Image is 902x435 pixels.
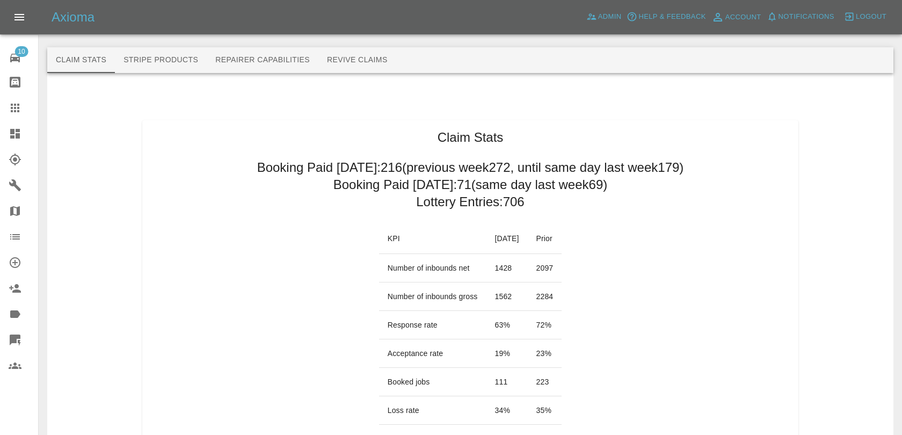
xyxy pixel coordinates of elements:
[528,396,562,425] td: 35 %
[764,9,837,25] button: Notifications
[528,339,562,368] td: 23 %
[709,9,764,26] a: Account
[624,9,708,25] button: Help & Feedback
[115,47,207,73] button: Stripe Products
[528,368,562,396] td: 223
[486,368,528,396] td: 111
[379,368,486,396] td: Booked jobs
[486,339,528,368] td: 19 %
[528,282,562,311] td: 2284
[379,254,486,282] td: Number of inbounds net
[841,9,889,25] button: Logout
[598,11,622,23] span: Admin
[856,11,886,23] span: Logout
[638,11,705,23] span: Help & Feedback
[528,223,562,254] th: Prior
[6,4,32,30] button: Open drawer
[725,11,761,24] span: Account
[486,282,528,311] td: 1562
[47,47,115,73] button: Claim Stats
[379,339,486,368] td: Acceptance rate
[379,223,486,254] th: KPI
[528,311,562,339] td: 72 %
[207,47,318,73] button: Repairer Capabilities
[318,47,396,73] button: Revive Claims
[528,254,562,282] td: 2097
[584,9,624,25] a: Admin
[379,396,486,425] td: Loss rate
[257,159,684,176] h2: Booking Paid [DATE]: 216 (previous week 272 , until same day last week 179 )
[486,223,528,254] th: [DATE]
[438,129,504,146] h1: Claim Stats
[416,193,524,211] h2: Lottery Entries: 706
[486,396,528,425] td: 34 %
[52,9,94,26] h5: Axioma
[779,11,834,23] span: Notifications
[333,176,608,193] h2: Booking Paid [DATE]: 71 (same day last week 69 )
[486,311,528,339] td: 63 %
[379,311,486,339] td: Response rate
[486,254,528,282] td: 1428
[14,46,28,57] span: 10
[379,282,486,311] td: Number of inbounds gross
